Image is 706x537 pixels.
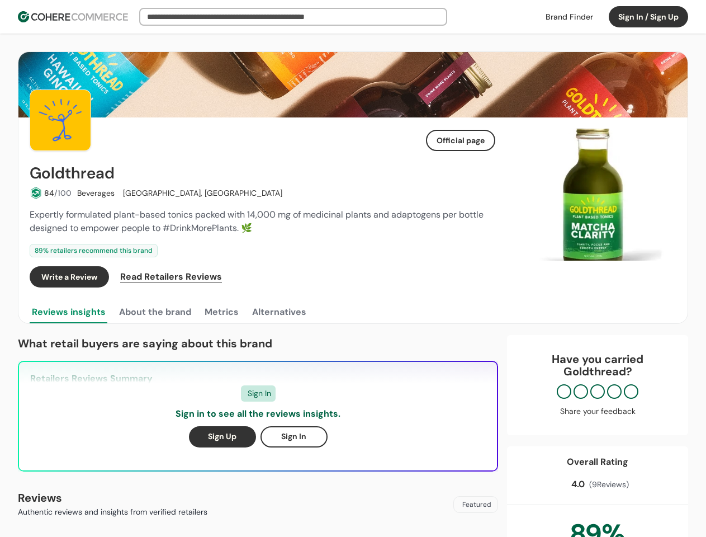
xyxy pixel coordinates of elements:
span: Expertly formulated plant-based tonics packed with 14,000 mg of medicinal plants and adaptogens p... [30,209,484,234]
button: Metrics [202,301,241,323]
button: Sign In [260,426,328,447]
button: Sign In / Sign Up [609,6,688,27]
b: Reviews [18,491,62,505]
button: Sign Up [189,426,256,447]
span: Sign In [248,388,271,399]
button: Next Slide [652,185,671,204]
span: Read Retailers Reviews [120,270,222,284]
button: Official page [426,130,495,151]
div: Slide 1 [509,129,676,261]
span: 84 [44,188,54,198]
div: Carousel [509,129,676,261]
span: Featured [462,500,491,510]
img: Slide 0 [509,129,676,261]
button: Write a Review [30,266,109,288]
span: 4.0 [571,478,585,491]
div: Overall Rating [567,455,628,469]
div: 89 % retailers recommend this brand [30,244,158,257]
p: Authentic reviews and insights from verified retailers [18,506,207,518]
button: Reviews insights [30,301,108,323]
span: ( 9 Reviews) [589,479,629,491]
img: Brand Photo [30,89,91,151]
div: Share your feedback [518,406,677,417]
div: Beverages [77,187,115,199]
button: About the brand [117,301,193,323]
p: Goldthread ? [518,365,677,378]
p: What retail buyers are saying about this brand [18,335,498,352]
p: Sign in to see all the reviews insights. [176,407,340,421]
span: /100 [54,188,72,198]
img: Cohere Logo [18,11,128,22]
div: [GEOGRAPHIC_DATA], [GEOGRAPHIC_DATA] [120,187,282,199]
h2: Goldthread [30,164,115,182]
button: Alternatives [250,301,309,323]
button: Previous Slide [514,185,533,204]
img: Brand cover image [18,52,688,117]
div: Have you carried [518,353,677,378]
a: Read Retailers Reviews [118,266,222,288]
